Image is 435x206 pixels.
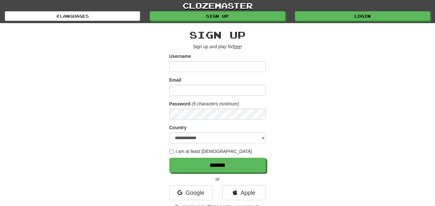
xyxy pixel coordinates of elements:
[169,43,266,50] p: Sign up and play for !
[169,176,266,182] p: or
[169,149,174,154] input: I am at least [DEMOGRAPHIC_DATA]
[295,11,430,21] a: Login
[169,53,191,59] label: Username
[233,44,241,49] u: free
[169,148,252,155] label: I am at least [DEMOGRAPHIC_DATA]
[169,124,187,131] label: Country
[192,101,239,106] em: (6 characters minimum)
[222,185,266,200] a: Apple
[5,11,140,21] a: Languages
[169,77,181,83] label: Email
[169,30,266,40] h2: Sign up
[150,11,285,21] a: Sign up
[169,185,213,200] a: Google
[169,101,191,107] label: Password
